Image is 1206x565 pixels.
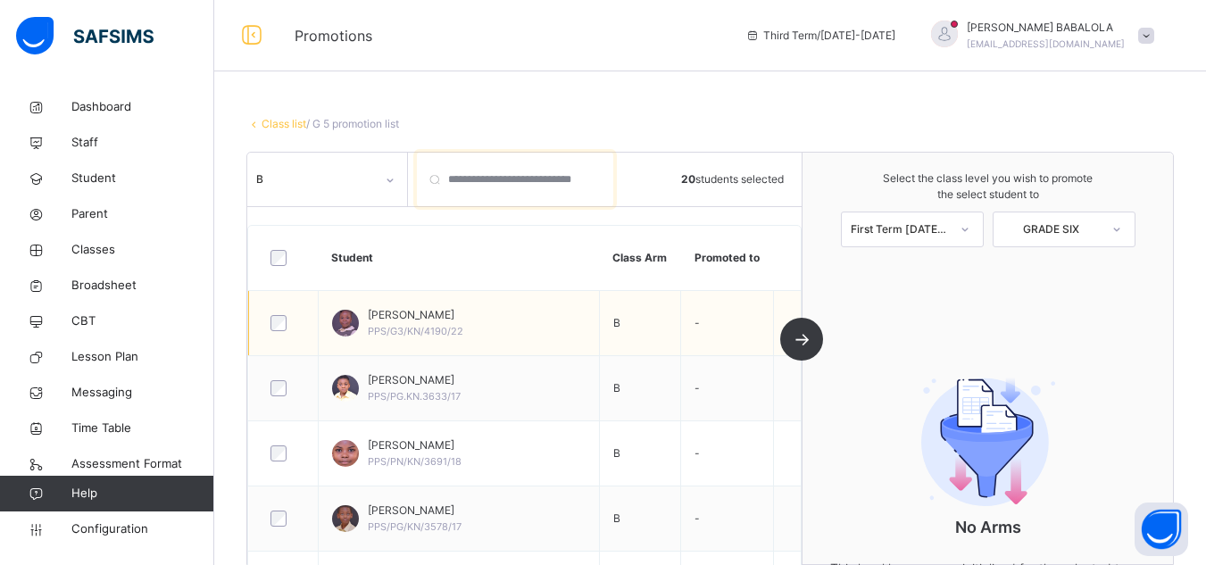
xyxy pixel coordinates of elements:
span: - [694,446,700,460]
span: - [694,381,700,395]
span: CBT [71,312,214,330]
span: Parent [71,205,214,223]
span: Time Table [71,420,214,437]
span: [PERSON_NAME] [368,437,462,453]
span: [PERSON_NAME] [368,372,461,388]
span: - [694,511,700,525]
span: Select the class level you wish to promote the select student to [820,170,1155,203]
span: Configuration [71,520,213,538]
th: Student [318,226,599,291]
span: students selected [681,171,784,187]
button: Open asap [1135,503,1188,556]
img: safsims [16,17,154,54]
th: Promoted to [681,226,774,291]
span: Staff [71,134,214,152]
span: B [613,446,620,460]
span: - [694,316,700,329]
span: Broadsheet [71,277,214,295]
div: B [256,171,375,187]
span: PPS/G3/KN/4190/22 [368,325,463,337]
span: Classes [71,241,214,259]
span: session/term information [745,28,895,44]
span: B [613,511,620,525]
span: / G 5 promotion list [306,117,399,130]
span: [EMAIL_ADDRESS][DOMAIN_NAME] [967,38,1125,49]
span: B [613,316,620,329]
span: Messaging [71,384,214,402]
th: Class Arm [599,226,681,291]
a: Class list [262,117,306,130]
span: Assessment Format [71,455,214,473]
span: Promotions [295,25,719,46]
div: DANIELBABALOLA [913,20,1163,52]
span: PPS/PG.KN.3633/17 [368,390,461,403]
span: Help [71,485,213,503]
span: [PERSON_NAME] BABALOLA [967,20,1125,36]
span: PPS/PN/KN/3691/18 [368,455,462,468]
div: GRADE SIX [1002,221,1101,237]
span: PPS/PG/KN/3578/17 [368,520,462,533]
p: No Arms [810,514,1167,538]
span: Student [71,170,214,187]
img: filter.9c15f445b04ce8b7d5281b41737f44c2.svg [921,377,1055,506]
span: [PERSON_NAME] [368,307,463,323]
b: 20 [681,172,695,186]
span: Dashboard [71,98,214,116]
span: B [613,381,620,395]
span: Lesson Plan [71,348,214,366]
span: [PERSON_NAME] [368,503,462,519]
div: First Term [DATE]-[DATE] [851,221,949,237]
